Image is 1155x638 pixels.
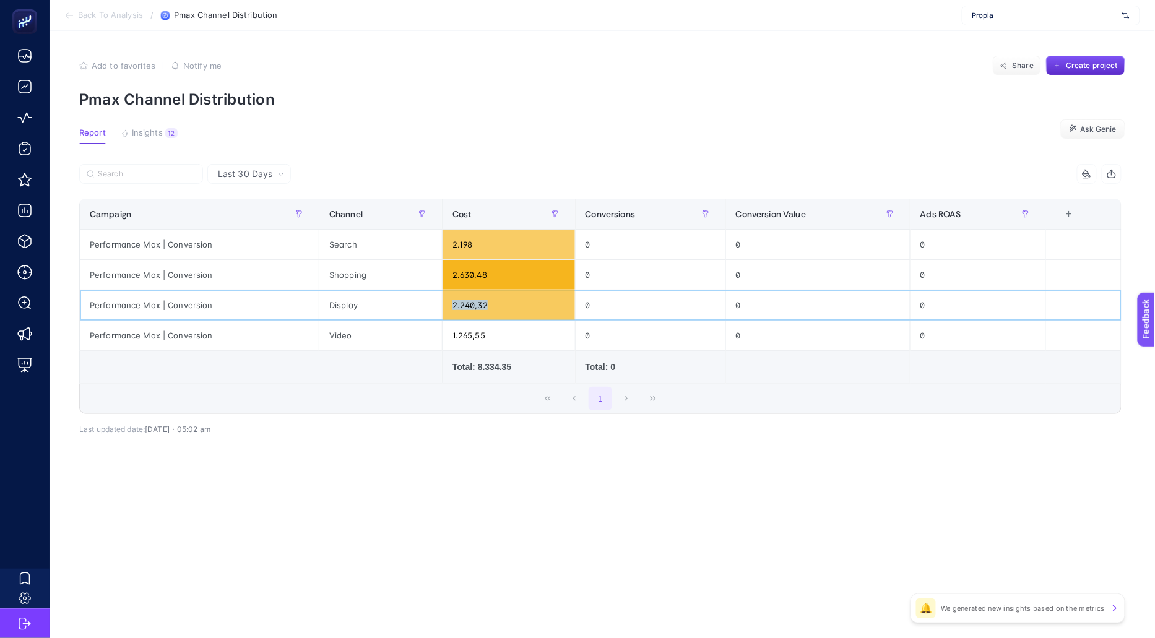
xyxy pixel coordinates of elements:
[174,11,277,20] span: Pmax Channel Distribution
[329,209,363,219] span: Channel
[576,230,725,259] div: 0
[1046,56,1125,75] button: Create project
[736,209,806,219] span: Conversion Value
[911,290,1045,320] div: 0
[911,230,1045,259] div: 0
[79,425,145,434] span: Last updated date:
[443,290,575,320] div: 2.240,32
[79,128,106,138] span: Report
[165,128,178,138] div: 12
[920,209,961,219] span: Ads ROAS
[319,260,442,290] div: Shopping
[98,170,196,179] input: Search
[150,10,154,20] span: /
[1122,9,1130,22] img: svg%3e
[726,260,910,290] div: 0
[145,425,210,434] span: [DATE]・05:02 am
[7,4,47,14] span: Feedback
[972,11,1117,20] span: Propia
[993,56,1041,75] button: Share
[80,290,319,320] div: Performance Max | Conversion
[80,321,319,350] div: Performance Max | Conversion
[183,61,222,71] span: Notify me
[576,290,725,320] div: 0
[1081,124,1117,134] span: Ask Genie
[218,168,272,180] span: Last 30 Days
[132,128,163,138] span: Insights
[586,209,636,219] span: Conversions
[589,387,612,410] button: 1
[1057,209,1081,219] div: +
[576,321,725,350] div: 0
[78,11,143,20] span: Back To Analysis
[443,321,575,350] div: 1.265,55
[319,290,442,320] div: Display
[1066,61,1118,71] span: Create project
[443,230,575,259] div: 2.198
[726,321,910,350] div: 0
[452,209,472,219] span: Cost
[1013,61,1034,71] span: Share
[80,230,319,259] div: Performance Max | Conversion
[452,361,565,373] div: Total: 8.334.35
[1056,209,1066,236] div: 6 items selected
[319,321,442,350] div: Video
[92,61,155,71] span: Add to favorites
[911,260,1045,290] div: 0
[79,61,155,71] button: Add to favorites
[586,361,716,373] div: Total: 0
[171,61,222,71] button: Notify me
[1060,119,1125,139] button: Ask Genie
[726,290,910,320] div: 0
[80,260,319,290] div: Performance Max | Conversion
[79,90,1125,108] p: Pmax Channel Distribution
[90,209,131,219] span: Campaign
[79,184,1122,434] div: Last 30 Days
[443,260,575,290] div: 2.630,48
[911,321,1045,350] div: 0
[726,230,910,259] div: 0
[319,230,442,259] div: Search
[576,260,725,290] div: 0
